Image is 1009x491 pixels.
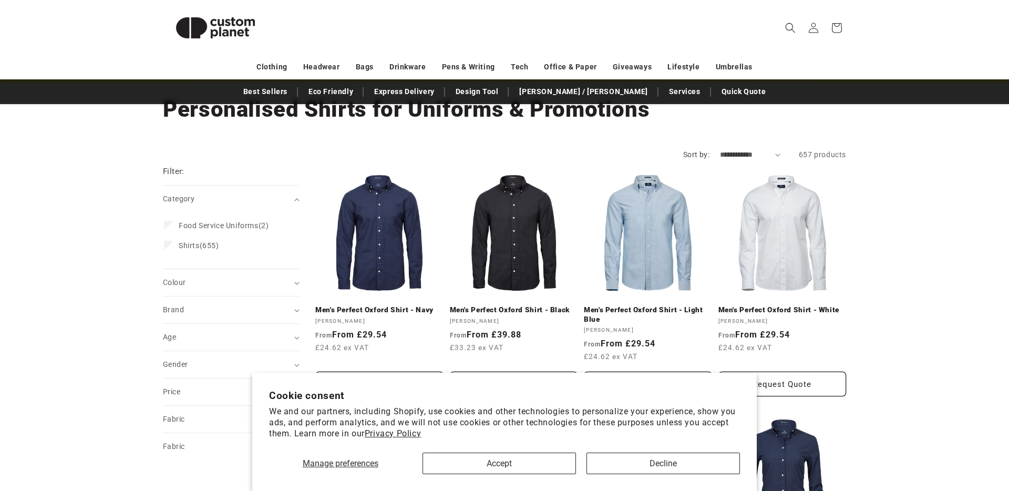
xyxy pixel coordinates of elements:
[163,296,300,323] summary: Brand (0 selected)
[369,83,440,101] a: Express Delivery
[511,58,528,76] a: Tech
[586,453,740,474] button: Decline
[179,221,259,230] span: Food Service Uniforms
[163,278,186,287] span: Colour
[613,58,652,76] a: Giveaways
[716,83,771,101] a: Quick Quote
[303,83,358,101] a: Eco Friendly
[423,453,576,474] button: Accept
[269,390,740,402] h2: Cookie consent
[667,58,699,76] a: Lifestyle
[163,360,188,369] span: Gender
[163,442,184,451] span: Fabric
[584,305,712,324] a: Men's Perfect Oxford Shirt - Light Blue
[269,453,412,474] button: Manage preferences
[269,406,740,439] p: We and our partners, including Shopify, use cookies and other technologies to personalize your ex...
[163,186,300,212] summary: Category (0 selected)
[356,58,374,76] a: Bags
[315,305,444,315] a: Men's Perfect Oxford Shirt - Navy
[238,83,293,101] a: Best Sellers
[389,58,426,76] a: Drinkware
[450,305,578,315] a: Men's Perfect Oxford Shirt - Black
[163,379,300,405] summary: Price
[365,428,421,438] a: Privacy Policy
[256,58,287,76] a: Clothing
[163,95,846,124] h1: Personalised Shirts for Uniforms & Promotions
[163,433,300,460] summary: Fabric (0 selected)
[450,372,578,396] button: Request Quote
[442,58,495,76] a: Pens & Writing
[514,83,653,101] a: [PERSON_NAME] / [PERSON_NAME]
[179,241,219,250] span: (655)
[163,269,300,296] summary: Colour (0 selected)
[163,351,300,378] summary: Gender (0 selected)
[829,377,1009,491] iframe: Chat Widget
[799,150,846,159] span: 657 products
[303,58,340,76] a: Headwear
[163,415,184,423] span: Fabric
[779,16,802,39] summary: Search
[315,372,444,396] button: Request Quote
[303,458,378,468] span: Manage preferences
[683,150,709,159] label: Sort by:
[163,195,194,203] span: Category
[179,241,200,250] span: Shirts
[718,372,847,396] button: Request Quote
[163,166,184,178] h2: Filter:
[163,324,300,351] summary: Age (0 selected)
[163,305,184,314] span: Brand
[544,58,596,76] a: Office & Paper
[163,333,176,341] span: Age
[163,406,300,433] summary: Fabric (0 selected)
[664,83,706,101] a: Services
[163,387,180,396] span: Price
[716,58,753,76] a: Umbrellas
[584,372,712,396] button: Request Quote
[718,305,847,315] a: Men's Perfect Oxford Shirt - White
[179,221,269,230] span: (2)
[163,4,268,52] img: Custom Planet
[450,83,504,101] a: Design Tool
